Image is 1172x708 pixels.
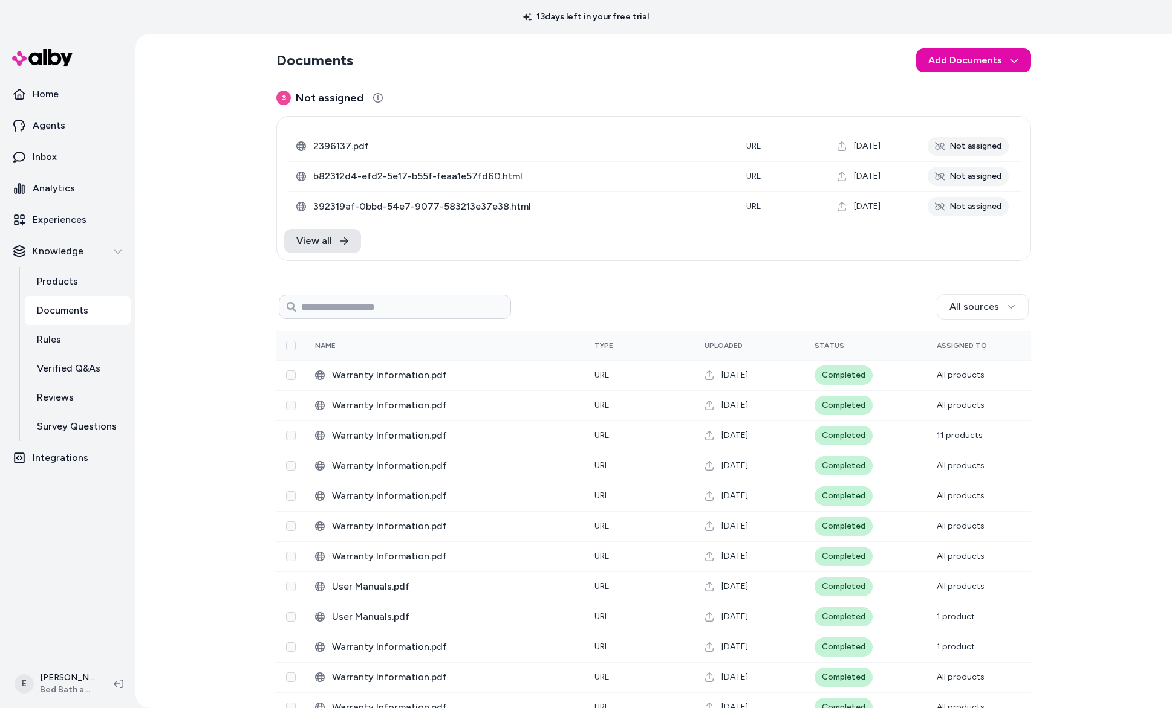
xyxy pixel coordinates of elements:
[33,213,86,227] p: Experiences
[937,341,987,350] span: Assigned To
[949,300,999,314] span: All sources
[594,521,609,531] span: URL
[276,51,353,70] h2: Documents
[315,489,575,503] div: Warranty Information.pdf
[5,111,131,140] a: Agents
[296,169,727,184] div: b82312d4-efd2-5e17-b55f-feaa1e57fd60.html
[928,197,1009,216] div: Not assigned
[937,611,975,622] span: 1 product
[37,390,74,405] p: Reviews
[332,549,575,564] span: Warranty Information.pdf
[286,401,296,410] button: Select row
[315,640,575,654] div: Warranty Information.pdf
[815,426,873,445] div: Completed
[332,489,575,503] span: Warranty Information.pdf
[721,641,748,653] span: [DATE]
[854,140,881,152] span: [DATE]
[746,141,761,151] span: URL
[33,181,75,196] p: Analytics
[937,370,985,380] span: All products
[721,399,748,411] span: [DATE]
[276,91,291,105] span: 3
[37,303,88,318] p: Documents
[286,521,296,531] button: Select row
[25,267,131,296] a: Products
[815,456,873,475] div: Completed
[815,341,844,350] span: Status
[594,400,609,410] span: URL
[332,459,575,473] span: Warranty Information.pdf
[937,430,983,440] span: 11 products
[516,11,656,23] p: 13 days left in your free trial
[286,370,296,380] button: Select row
[5,80,131,109] a: Home
[286,341,296,350] button: Select all
[937,551,985,561] span: All products
[594,341,613,350] span: Type
[33,244,83,259] p: Knowledge
[286,552,296,561] button: Select row
[937,672,985,682] span: All products
[721,430,748,442] span: [DATE]
[12,49,73,66] img: alby Logo
[286,642,296,652] button: Select row
[5,237,131,266] button: Knowledge
[815,637,873,657] div: Completed
[313,139,727,153] span: 2396137.pdf
[286,612,296,622] button: Select row
[286,431,296,440] button: Select row
[815,577,873,596] div: Completed
[7,665,104,703] button: E[PERSON_NAME]Bed Bath and Beyond
[937,460,985,471] span: All products
[332,368,575,382] span: Warranty Information.pdf
[315,398,575,413] div: Warranty Information.pdf
[721,460,748,472] span: [DATE]
[313,169,727,184] span: b82312d4-efd2-5e17-b55f-feaa1e57fd60.html
[25,325,131,354] a: Rules
[721,550,748,562] span: [DATE]
[815,547,873,566] div: Completed
[815,668,873,687] div: Completed
[746,201,761,211] span: URL
[332,610,575,624] span: User Manuals.pdf
[286,461,296,471] button: Select row
[332,579,575,594] span: User Manuals.pdf
[33,118,65,133] p: Agents
[854,201,881,213] span: [DATE]
[854,170,881,182] span: [DATE]
[928,137,1009,156] div: Not assigned
[594,430,609,440] span: URL
[332,670,575,684] span: Warranty Information.pdf
[937,491,985,501] span: All products
[594,491,609,501] span: URL
[315,549,575,564] div: Warranty Information.pdf
[25,296,131,325] a: Documents
[721,581,748,593] span: [DATE]
[815,486,873,506] div: Completed
[937,400,985,410] span: All products
[286,672,296,682] button: Select row
[937,294,1029,320] button: All sources
[594,551,609,561] span: URL
[315,459,575,473] div: Warranty Information.pdf
[815,517,873,536] div: Completed
[296,139,727,153] div: 2396137.pdf
[296,234,332,248] span: View all
[815,607,873,626] div: Completed
[15,674,34,694] span: E
[40,672,94,684] p: [PERSON_NAME]
[315,519,575,533] div: Warranty Information.pdf
[25,383,131,412] a: Reviews
[594,672,609,682] span: URL
[594,460,609,471] span: URL
[5,174,131,203] a: Analytics
[916,48,1031,72] button: Add Documents
[286,582,296,591] button: Select row
[332,398,575,413] span: Warranty Information.pdf
[40,684,94,696] span: Bed Bath and Beyond
[928,167,1009,186] div: Not assigned
[33,150,57,164] p: Inbox
[37,332,61,347] p: Rules
[315,368,575,382] div: Warranty Information.pdf
[296,199,727,214] div: 392319af-0bbd-54e7-9077-583213e37e38.html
